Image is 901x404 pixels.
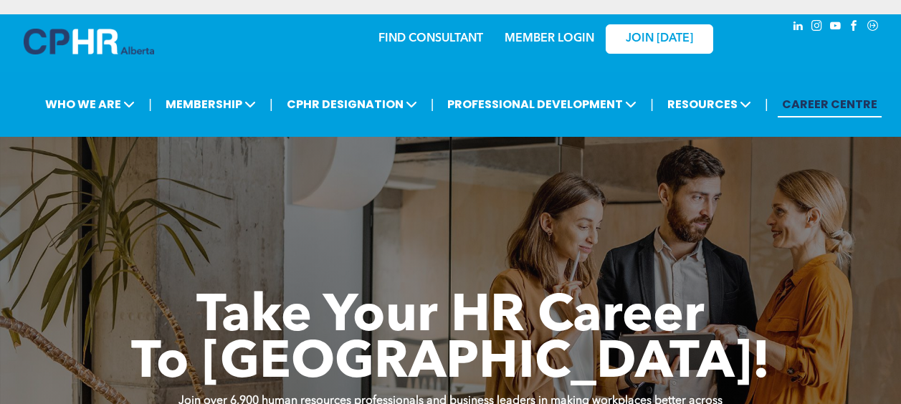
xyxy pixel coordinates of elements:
a: FIND CONSULTANT [378,33,483,44]
li: | [148,90,152,119]
span: JOIN [DATE] [626,32,693,46]
a: youtube [828,18,844,37]
span: RESOURCES [663,91,755,117]
span: Take Your HR Career [196,292,705,343]
li: | [431,90,434,119]
a: Social network [865,18,881,37]
span: WHO WE ARE [41,91,139,117]
span: PROFESSIONAL DEVELOPMENT [443,91,641,117]
a: JOIN [DATE] [606,24,713,54]
a: linkedin [791,18,806,37]
a: facebook [847,18,862,37]
span: To [GEOGRAPHIC_DATA]! [131,338,771,390]
li: | [650,90,654,119]
a: CAREER CENTRE [778,91,882,117]
span: CPHR DESIGNATION [282,91,421,117]
a: MEMBER LOGIN [505,33,594,44]
li: | [270,90,273,119]
a: instagram [809,18,825,37]
span: MEMBERSHIP [161,91,260,117]
li: | [765,90,768,119]
img: A blue and white logo for cp alberta [24,29,154,54]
